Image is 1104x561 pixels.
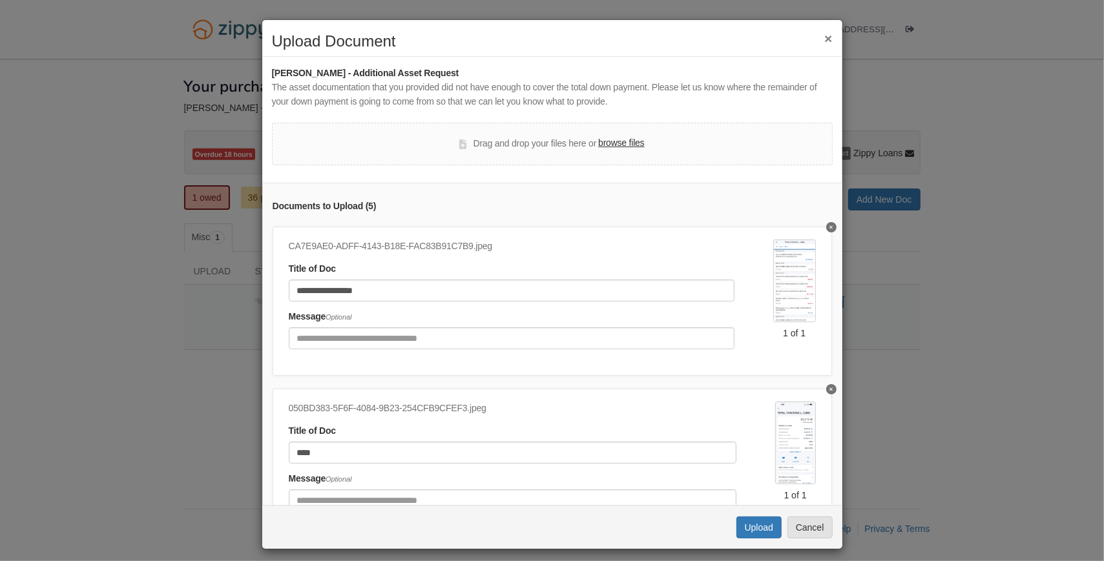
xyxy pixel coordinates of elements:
[826,222,837,232] button: Delete t
[598,136,644,150] label: browse files
[773,240,816,322] img: CA7E9AE0-ADFF-4143-B18E-FAC83B91C7B9.jpeg
[289,310,352,324] label: Message
[289,489,736,511] input: Include any comments on this document
[775,402,816,484] img: 050BD383-5F6F-4084-9B23-254CFB9CFEF3.jpeg
[289,280,734,301] input: Document Title
[326,313,351,321] span: Optional
[289,327,734,349] input: Include any comments on this document
[289,442,736,464] input: Document Title
[273,199,832,214] div: Documents to Upload ( 5 )
[289,240,734,254] div: CA7E9AE0-ADFF-4143-B18E-FAC83B91C7B9.jpeg
[787,516,833,538] button: Cancel
[326,475,351,483] span: Optional
[289,262,336,276] label: Title of Doc
[272,66,833,81] div: [PERSON_NAME] - Additional Asset Request
[289,424,336,438] label: Title of Doc
[826,384,837,394] button: Delete undefined
[775,489,816,502] div: 1 of 1
[824,32,832,45] button: ×
[289,402,736,416] div: 050BD383-5F6F-4084-9B23-254CFB9CFEF3.jpeg
[289,472,352,486] label: Message
[459,136,644,152] div: Drag and drop your files here or
[736,516,782,538] button: Upload
[272,33,833,50] h2: Upload Document
[272,81,833,109] div: The asset documentation that you provided did not have enough to cover the total down payment. Pl...
[773,327,816,340] div: 1 of 1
